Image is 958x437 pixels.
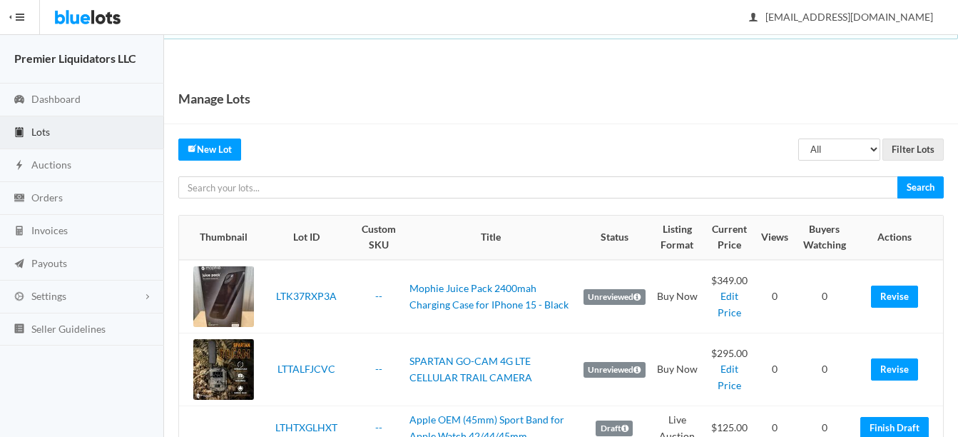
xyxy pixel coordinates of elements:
a: LTK37RXP3A [276,290,337,302]
label: Unreviewed [584,362,646,378]
label: Unreviewed [584,289,646,305]
input: Search your lots... [178,176,898,199]
ion-icon: cash [12,192,26,206]
span: Dashboard [31,93,81,105]
a: -- [375,363,382,375]
a: SPARTAN GO-CAM 4G LTE CELLULAR TRAIL CAMERA [409,355,532,383]
ion-icon: person [746,11,760,25]
th: Status [578,216,651,260]
th: Actions [855,216,943,260]
ion-icon: calculator [12,225,26,238]
a: Revise [871,286,918,308]
a: Edit Price [718,363,741,391]
span: Orders [31,191,63,204]
td: Buy Now [651,333,703,406]
ion-icon: clipboard [12,126,26,140]
a: LTHTXGLHXT [275,421,337,433]
span: Invoices [31,224,68,236]
th: Custom SKU [354,216,404,260]
a: Mophie Juice Pack 2400mah Charging Case for IPhone 15 - Black [409,282,569,311]
td: 0 [755,333,794,406]
span: Settings [31,290,66,302]
span: Lots [31,126,50,138]
span: Auctions [31,159,71,171]
td: 0 [755,260,794,333]
span: [EMAIL_ADDRESS][DOMAIN_NAME] [750,11,933,23]
th: Buyers Watching [794,216,855,260]
input: Filter Lots [882,139,944,161]
td: $349.00 [703,260,755,333]
label: Draft [596,421,633,436]
strong: Premier Liquidators LLC [14,51,136,65]
a: Revise [871,358,918,381]
span: Seller Guidelines [31,323,106,335]
a: createNew Lot [178,139,241,161]
a: Edit Price [718,290,741,318]
td: $295.00 [703,333,755,406]
a: -- [375,290,382,302]
ion-icon: cog [12,291,26,304]
ion-icon: create [188,144,197,153]
td: Buy Now [651,260,703,333]
h1: Manage Lots [178,88,250,109]
th: Lot ID [260,216,354,260]
th: Thumbnail [179,216,260,260]
td: 0 [794,260,855,333]
span: Payouts [31,257,67,269]
th: Views [755,216,794,260]
td: 0 [794,333,855,406]
th: Current Price [703,216,755,260]
a: -- [375,421,382,433]
th: Title [404,216,578,260]
th: Listing Format [651,216,703,260]
input: Search [897,176,944,199]
ion-icon: paper plane [12,258,26,271]
ion-icon: list box [12,323,26,336]
a: LTTALFJCVC [277,363,335,375]
ion-icon: speedometer [12,94,26,107]
ion-icon: flash [12,159,26,173]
